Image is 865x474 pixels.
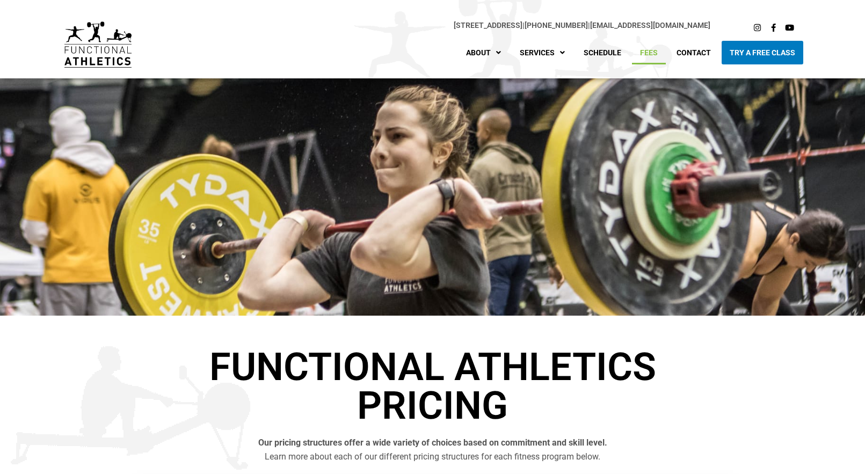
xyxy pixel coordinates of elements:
[458,41,509,64] a: About
[132,348,733,425] h1: Functional Athletics Pricing
[512,41,573,64] a: Services
[576,41,629,64] a: Schedule
[590,21,710,30] a: [EMAIL_ADDRESS][DOMAIN_NAME]
[632,41,666,64] a: Fees
[258,437,607,448] b: Our pricing structures offer a wide variety of choices based on commitment and skill level.
[454,21,522,30] a: [STREET_ADDRESS]
[722,41,803,64] a: Try A Free Class
[153,19,710,32] p: |
[525,21,588,30] a: [PHONE_NUMBER]
[668,41,719,64] a: Contact
[64,21,132,68] img: default-logo
[265,451,600,462] span: Learn more about each of our different pricing structures for each fitness program below.
[454,21,525,30] span: |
